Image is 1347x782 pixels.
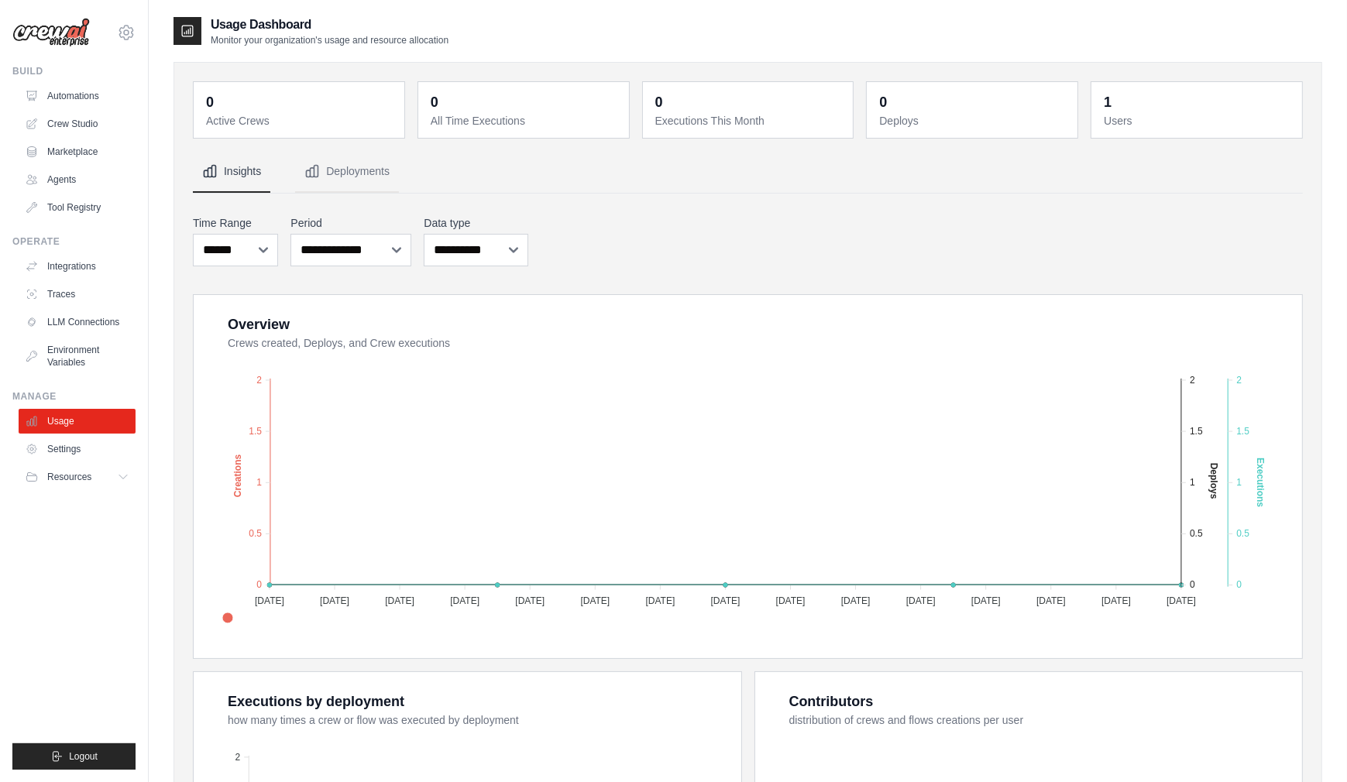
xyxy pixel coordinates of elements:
[19,111,136,136] a: Crew Studio
[1236,425,1249,436] tspan: 1.5
[12,18,90,47] img: Logo
[249,425,262,436] tspan: 1.5
[249,528,262,539] tspan: 0.5
[1036,595,1066,605] tspan: [DATE]
[424,215,527,231] label: Data type
[12,235,136,248] div: Operate
[193,151,270,193] button: Insights
[711,595,741,605] tspan: [DATE]
[1236,579,1242,590] tspan: 0
[295,151,399,193] button: Deployments
[580,595,610,605] tspan: [DATE]
[19,195,136,220] a: Tool Registry
[211,34,448,46] p: Monitor your organization's usage and resource allocation
[1104,113,1293,129] dt: Users
[235,751,241,762] tspan: 2
[450,595,479,605] tspan: [DATE]
[47,471,91,483] span: Resources
[1190,579,1195,590] tspan: 0
[256,477,262,488] tspan: 1
[655,113,844,129] dt: Executions This Month
[19,84,136,108] a: Automations
[228,335,1283,351] dt: Crews created, Deploys, and Crew executions
[69,750,98,763] span: Logout
[19,254,136,279] a: Integrations
[19,437,136,461] a: Settings
[256,374,262,385] tspan: 2
[193,215,278,231] label: Time Range
[1190,477,1195,488] tspan: 1
[320,595,349,605] tspan: [DATE]
[193,151,1303,193] nav: Tabs
[1190,425,1203,436] tspan: 1.5
[1190,374,1195,385] tspan: 2
[1236,374,1242,385] tspan: 2
[12,65,136,77] div: Build
[255,595,284,605] tspan: [DATE]
[19,465,136,489] button: Resources
[515,595,545,605] tspan: [DATE]
[1101,595,1131,605] tspan: [DATE]
[19,282,136,307] a: Traces
[228,712,723,728] dt: how many times a crew or flow was executed by deployment
[776,595,806,605] tspan: [DATE]
[1167,595,1196,605] tspan: [DATE]
[431,113,620,129] dt: All Time Executions
[646,595,675,605] tspan: [DATE]
[19,310,136,334] a: LLM Connections
[1236,477,1242,488] tspan: 1
[1208,462,1219,499] text: Deploys
[906,595,936,605] tspan: [DATE]
[879,91,887,113] div: 0
[290,215,411,231] label: Period
[228,314,290,335] div: Overview
[1104,91,1112,113] div: 1
[206,113,395,129] dt: Active Crews
[211,15,448,34] h2: Usage Dashboard
[232,454,243,497] text: Creations
[841,595,871,605] tspan: [DATE]
[19,409,136,434] a: Usage
[12,390,136,403] div: Manage
[655,91,663,113] div: 0
[19,139,136,164] a: Marketplace
[789,712,1284,728] dt: distribution of crews and flows creations per user
[1255,458,1266,507] text: Executions
[1190,528,1203,539] tspan: 0.5
[1236,528,1249,539] tspan: 0.5
[256,579,262,590] tspan: 0
[228,691,404,712] div: Executions by deployment
[879,113,1068,129] dt: Deploys
[19,338,136,375] a: Environment Variables
[206,91,214,113] div: 0
[971,595,1001,605] tspan: [DATE]
[789,691,874,712] div: Contributors
[431,91,438,113] div: 0
[385,595,414,605] tspan: [DATE]
[19,167,136,192] a: Agents
[12,743,136,770] button: Logout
